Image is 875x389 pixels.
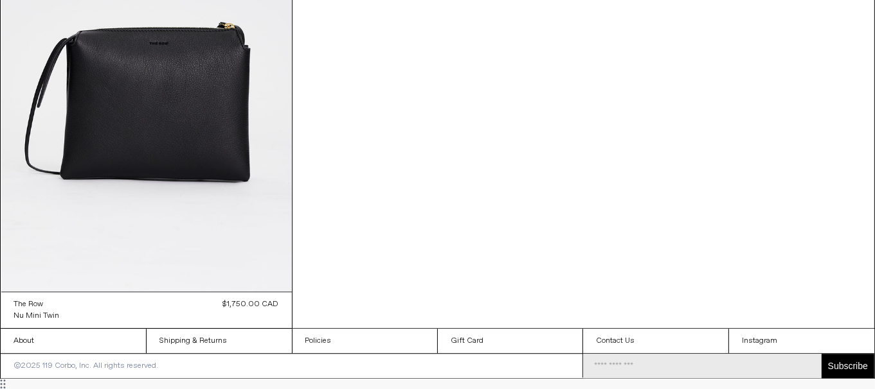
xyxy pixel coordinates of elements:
div: The Row [14,299,44,310]
a: Policies [293,329,438,353]
a: Shipping & Returns [147,329,292,353]
a: Contact Us [583,329,728,353]
a: The Row [14,298,60,310]
a: Instagram [729,329,874,353]
p: ©2025 119 Corbo, Inc. All rights reserved. [1,354,171,378]
input: Email Address [583,354,822,378]
a: About [1,329,146,353]
button: Subscribe [822,354,874,378]
div: Nu Mini Twin [14,311,60,322]
div: $1,750.00 CAD [223,298,279,310]
a: Gift Card [438,329,583,353]
a: Nu Mini Twin [14,310,60,322]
